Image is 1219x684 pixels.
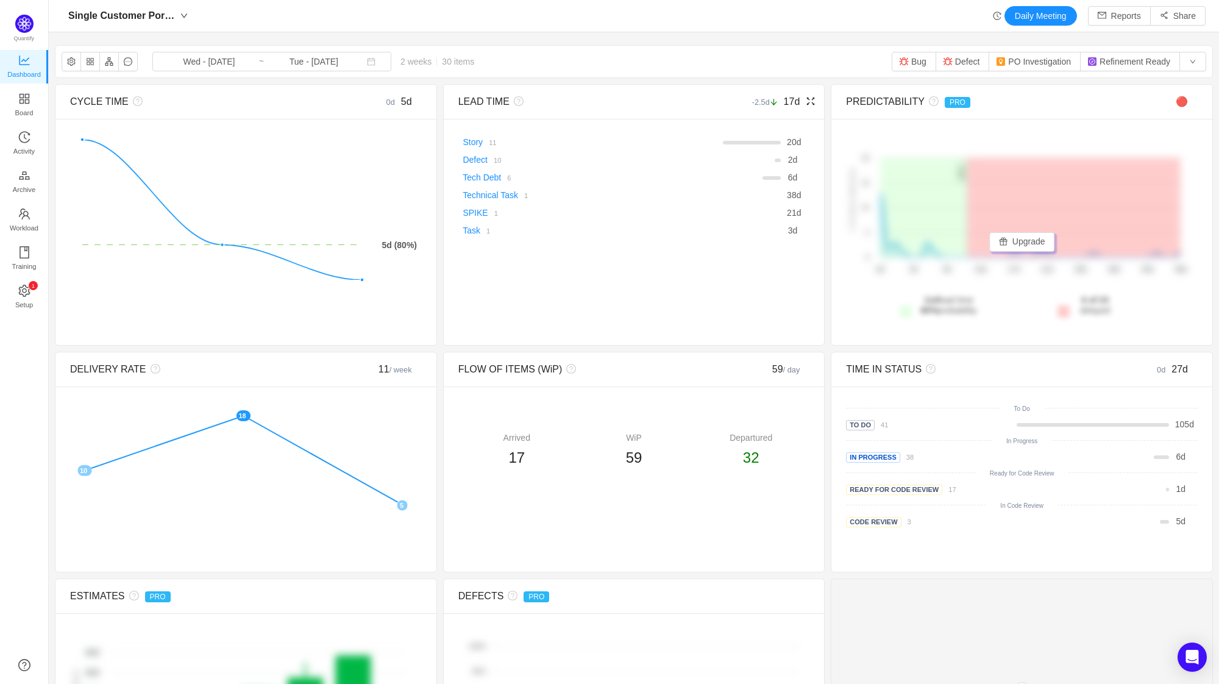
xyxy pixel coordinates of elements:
span: PRO [945,97,970,108]
span: d [1175,419,1194,429]
small: 6 [507,174,511,182]
span: In Progress [846,452,900,463]
button: icon: down [1179,52,1206,71]
tspan: 0d [876,266,884,274]
small: 1 [494,210,498,217]
small: / week [389,365,412,374]
button: icon: setting [62,52,81,71]
tspan: 17d [1008,266,1020,274]
span: Single Customer Portal Board [68,6,177,26]
a: icon: settingSetup [18,285,30,310]
tspan: 26d [1075,266,1087,274]
i: icon: question-circle [503,591,517,600]
a: 17 [942,484,956,494]
span: 5 [1176,516,1181,526]
span: 30 items [442,57,474,66]
i: icon: history [993,12,1001,20]
span: Board [15,101,34,125]
span: 32 [743,449,759,466]
span: To Do [846,420,875,430]
small: 3 [908,518,911,525]
button: Bug [892,52,936,71]
a: 11 [483,137,496,147]
i: icon: gold [18,169,30,182]
button: icon: mailReports [1088,6,1151,26]
strong: 11d [924,295,939,305]
i: icon: line-chart [18,54,30,66]
div: PREDICTABILITY [846,94,1110,109]
span: d [788,173,798,182]
a: Archive [18,170,30,194]
tspan: 13d [975,266,987,274]
button: icon: message [118,52,138,71]
span: Quantify [14,35,35,41]
span: 20 [787,137,797,147]
span: delayed [1080,295,1110,315]
span: d [788,155,798,165]
span: Archive [13,177,35,202]
a: 38 [900,452,914,461]
a: 1 [488,208,498,218]
img: 11613 [1087,57,1097,66]
i: icon: question-circle [925,96,939,106]
small: / day [783,365,800,374]
tspan: 0 [865,254,869,261]
tspan: 80% [472,668,486,675]
i: icon: question-circle [146,364,160,374]
span: d [1176,452,1185,461]
a: Dashboard [18,55,30,79]
i: icon: down [180,12,188,20]
i: icon: appstore [18,93,30,105]
span: 38 [787,190,797,200]
img: Quantify [15,15,34,33]
tspan: 34d [1142,266,1154,274]
a: Story [463,137,483,147]
small: In Code Review [1000,502,1043,509]
span: lead time [921,295,977,315]
div: Arrived [458,432,575,444]
button: icon: appstore [80,52,100,71]
span: PRO [524,591,549,602]
span: 3 [788,226,793,235]
tspan: 40d [85,647,99,657]
span: 105 [1175,419,1189,429]
i: icon: question-circle [922,364,936,374]
a: Task [463,226,480,235]
i: icon: setting [18,285,30,297]
i: icon: fullscreen [800,96,816,106]
span: 17 [508,449,525,466]
small: 0d [386,98,401,107]
a: 3 [901,516,911,526]
span: CYCLE TIME [70,96,129,107]
span: Setup [15,293,33,317]
span: LEAD TIME [458,96,510,107]
span: d [787,137,801,147]
span: 11 [378,364,412,374]
span: 6 [788,173,793,182]
small: In Progress [1006,438,1037,444]
span: 59 [626,449,642,466]
span: 27d [1171,364,1188,374]
div: DELIVERY RATE [70,362,333,377]
span: d [1176,516,1185,526]
img: 11603 [899,57,909,66]
span: Code Review [846,517,901,527]
small: 10 [494,157,501,164]
i: icon: book [18,246,30,258]
i: icon: team [18,208,30,220]
span: d [788,226,798,235]
span: probability [921,305,977,315]
a: 1 [518,190,528,200]
img: 11603 [943,57,953,66]
span: 🔴 [1176,96,1188,107]
img: 14501 [996,57,1006,66]
a: 1 [480,226,490,235]
span: Workload [10,216,38,240]
i: icon: question-circle [562,364,576,374]
span: Dashboard [7,62,41,87]
span: Activity [13,139,35,163]
button: Defect [936,52,989,71]
div: Open Intercom Messenger [1178,643,1207,672]
i: icon: question-circle [129,96,143,106]
span: 17d [784,96,800,107]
